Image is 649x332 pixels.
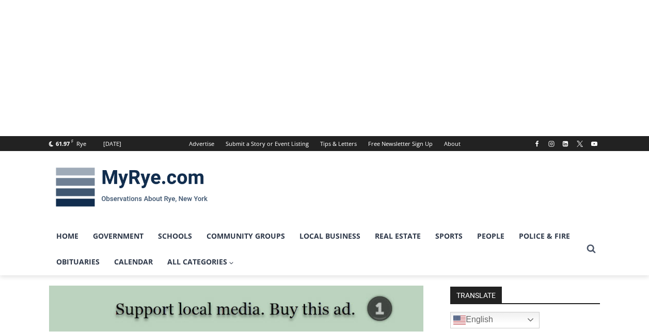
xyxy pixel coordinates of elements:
[531,138,543,150] a: Facebook
[588,138,600,150] a: YouTube
[453,314,466,326] img: en
[103,139,121,148] div: [DATE]
[86,223,151,249] a: Government
[199,223,292,249] a: Community Groups
[545,138,558,150] a: Instagram
[49,286,423,332] img: support local media, buy this ad
[160,249,242,275] a: All Categories
[183,136,466,151] nav: Secondary Navigation
[470,223,512,249] a: People
[292,223,368,249] a: Local Business
[167,256,234,268] span: All Categories
[574,138,586,150] a: X
[428,223,470,249] a: Sports
[107,249,160,275] a: Calendar
[49,160,214,214] img: MyRye.com
[362,136,438,151] a: Free Newsletter Sign Up
[220,136,314,151] a: Submit a Story or Event Listing
[559,138,572,150] a: Linkedin
[314,136,362,151] a: Tips & Letters
[49,223,582,275] nav: Primary Navigation
[450,312,540,328] a: English
[438,136,466,151] a: About
[368,223,428,249] a: Real Estate
[71,138,73,144] span: F
[151,223,199,249] a: Schools
[56,140,70,147] span: 61.97
[183,136,220,151] a: Advertise
[512,223,577,249] a: Police & Fire
[582,240,600,258] button: View Search Form
[49,249,107,275] a: Obituaries
[76,139,86,148] div: Rye
[49,223,86,249] a: Home
[450,287,502,303] strong: TRANSLATE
